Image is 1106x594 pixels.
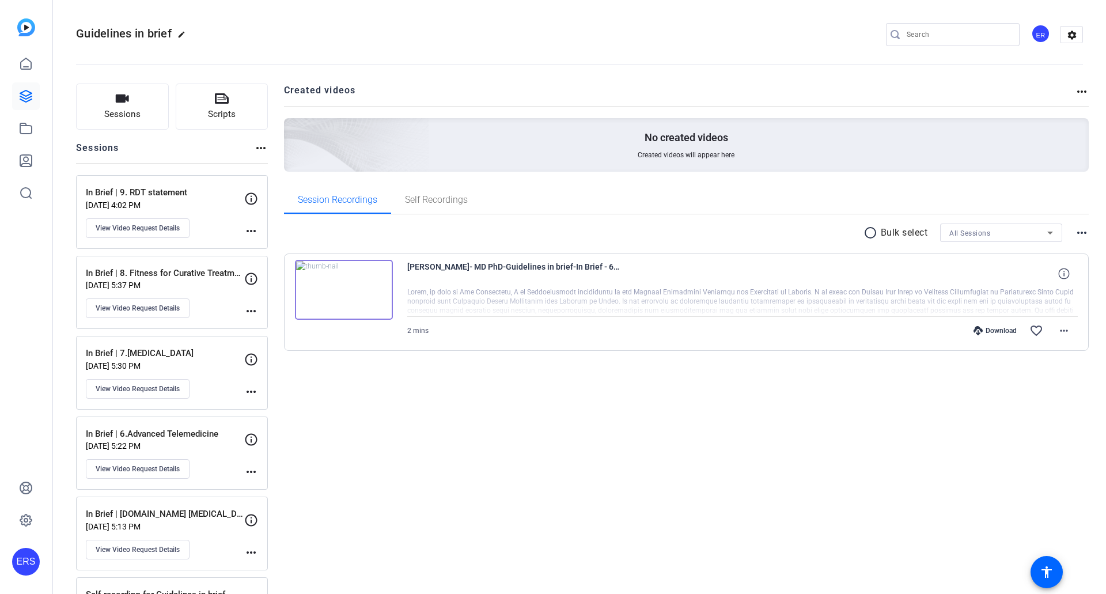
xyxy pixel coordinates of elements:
div: Download [968,326,1022,335]
button: View Video Request Details [86,218,190,238]
span: [PERSON_NAME]- MD PhD-Guidelines in brief-In Brief - 6.Advanced Telemedicine-1756637997923-webcam [407,260,620,287]
span: Scripts [208,108,236,121]
span: Created videos will appear here [638,150,734,160]
mat-icon: more_horiz [244,224,258,238]
span: View Video Request Details [96,545,180,554]
button: View Video Request Details [86,379,190,399]
span: View Video Request Details [96,464,180,474]
mat-icon: settings [1060,27,1084,44]
h2: Sessions [76,141,119,163]
span: View Video Request Details [96,224,180,233]
mat-icon: more_horiz [244,304,258,318]
mat-icon: accessibility [1040,565,1054,579]
img: Creted videos background [155,4,430,254]
mat-icon: edit [177,31,191,44]
button: Sessions [76,84,169,130]
div: ERS [12,548,40,576]
span: View Video Request Details [96,304,180,313]
img: thumb-nail [295,260,393,320]
span: Session Recordings [298,195,377,205]
ngx-avatar: European Respiratory Society [1031,24,1051,44]
p: No created videos [645,131,728,145]
span: 2 mins [407,327,429,335]
p: [DATE] 4:02 PM [86,200,244,210]
p: [DATE] 5:30 PM [86,361,244,370]
button: Scripts [176,84,268,130]
mat-icon: more_horiz [244,385,258,399]
mat-icon: favorite_border [1029,324,1043,338]
p: Bulk select [881,226,928,240]
p: [DATE] 5:37 PM [86,281,244,290]
p: [DATE] 5:13 PM [86,522,244,531]
div: ER [1031,24,1050,43]
mat-icon: more_horiz [244,546,258,559]
span: Self Recordings [405,195,468,205]
p: In Brief | [DOMAIN_NAME] [MEDICAL_DATA] [86,508,244,521]
mat-icon: more_horiz [254,141,268,155]
mat-icon: more_horiz [244,465,258,479]
mat-icon: more_horiz [1075,85,1089,99]
span: View Video Request Details [96,384,180,394]
span: Sessions [104,108,141,121]
mat-icon: radio_button_unchecked [863,226,881,240]
p: [DATE] 5:22 PM [86,441,244,451]
span: All Sessions [949,229,990,237]
span: Guidelines in brief [76,27,172,40]
p: In Brief | 6.Advanced Telemedicine [86,427,244,441]
button: View Video Request Details [86,459,190,479]
h2: Created videos [284,84,1075,106]
p: In Brief | 9. RDT statement [86,186,244,199]
mat-icon: more_horiz [1075,226,1089,240]
mat-icon: more_horiz [1057,324,1071,338]
p: In Brief | 7.[MEDICAL_DATA] [86,347,244,360]
button: View Video Request Details [86,298,190,318]
p: In Brief | 8. Fitness for Curative Treatment [86,267,244,280]
button: View Video Request Details [86,540,190,559]
img: blue-gradient.svg [17,18,35,36]
input: Search [907,28,1010,41]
